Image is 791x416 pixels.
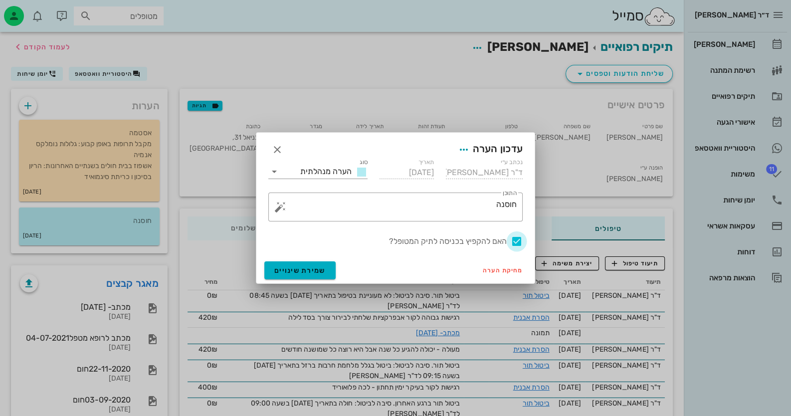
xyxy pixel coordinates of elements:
button: מחיקת הערה [479,263,527,277]
span: עדכון הערה [473,143,523,155]
label: תאריך [418,159,434,166]
div: סוגהערה מנהלתית [268,166,368,179]
span: הערה מנהלתית [300,167,352,176]
button: שמירת שינויים [264,261,336,279]
label: התוכן [503,190,517,197]
span: מחיקת הערה [483,267,523,274]
label: האם להקפיץ בכניסה לתיק המטופל? [268,236,507,246]
label: סוג [360,159,368,166]
label: נכתב ע״י [501,159,523,166]
span: שמירת שינויים [274,266,326,275]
